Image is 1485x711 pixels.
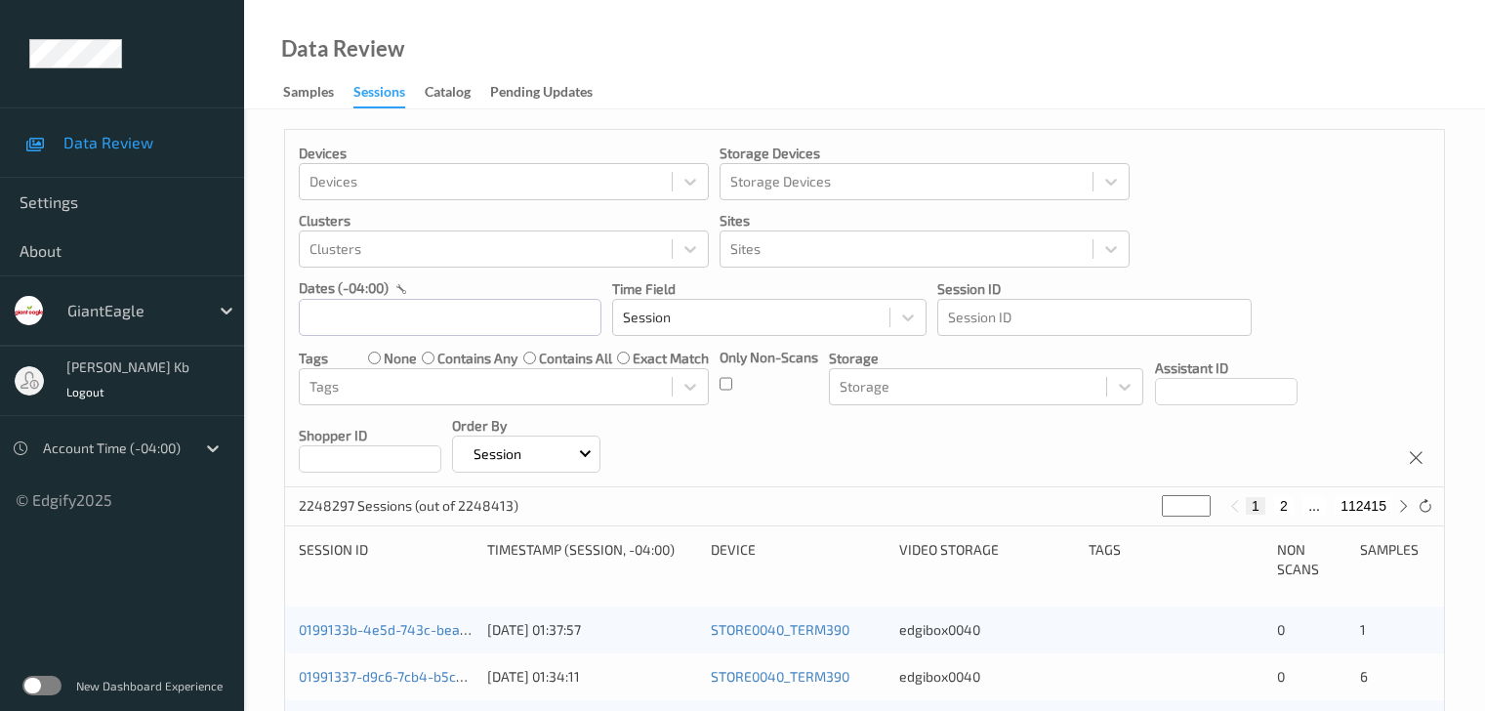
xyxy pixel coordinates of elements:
[633,349,709,368] label: exact match
[1277,540,1347,579] div: Non Scans
[487,667,697,687] div: [DATE] 01:34:11
[711,621,849,638] a: STORE0040_TERM390
[281,39,404,59] div: Data Review
[720,211,1130,230] p: Sites
[1277,668,1285,685] span: 0
[899,540,1074,579] div: Video Storage
[299,621,560,638] a: 0199133b-4e5d-743c-bea3-7f8266714567
[299,211,709,230] p: Clusters
[711,540,886,579] div: Device
[1155,358,1298,378] p: Assistant ID
[1335,497,1392,515] button: 112415
[425,79,490,106] a: Catalog
[612,279,927,299] p: Time Field
[1360,540,1430,579] div: Samples
[720,144,1130,163] p: Storage Devices
[283,82,334,106] div: Samples
[899,667,1074,687] div: edgibox0040
[487,540,697,579] div: Timestamp (Session, -04:00)
[299,540,474,579] div: Session ID
[283,79,353,106] a: Samples
[1360,621,1366,638] span: 1
[299,278,389,298] p: dates (-04:00)
[1089,540,1263,579] div: Tags
[487,620,697,640] div: [DATE] 01:37:57
[1274,497,1294,515] button: 2
[539,349,612,368] label: contains all
[1302,497,1326,515] button: ...
[299,144,709,163] p: Devices
[299,426,441,445] p: Shopper ID
[1277,621,1285,638] span: 0
[490,79,612,106] a: Pending Updates
[299,349,328,368] p: Tags
[899,620,1074,640] div: edgibox0040
[829,349,1143,368] p: Storage
[353,79,425,108] a: Sessions
[467,444,528,464] p: Session
[353,82,405,108] div: Sessions
[1246,497,1265,515] button: 1
[299,496,518,516] p: 2248297 Sessions (out of 2248413)
[711,668,849,685] a: STORE0040_TERM390
[425,82,471,106] div: Catalog
[452,416,600,436] p: Order By
[720,348,818,367] p: Only Non-Scans
[437,349,517,368] label: contains any
[384,349,417,368] label: none
[490,82,593,106] div: Pending Updates
[937,279,1252,299] p: Session ID
[299,668,554,685] a: 01991337-d9c6-7cb4-b5cc-fc572155b13a
[1360,668,1368,685] span: 6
